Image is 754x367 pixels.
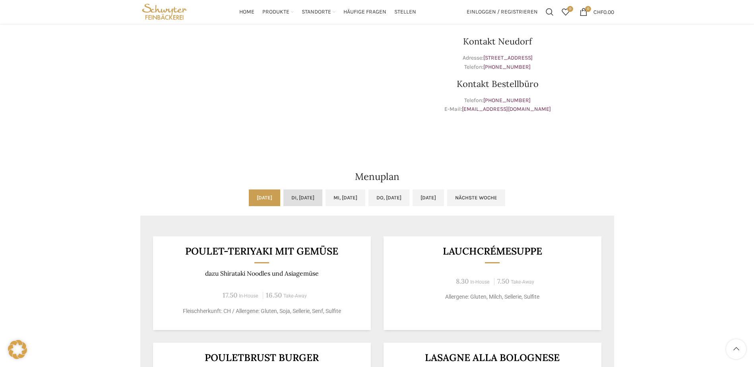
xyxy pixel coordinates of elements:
[558,4,574,20] a: 0
[393,293,591,301] p: Allergene: Gluten, Milch, Sellerie, Sulfite
[542,4,558,20] a: Suchen
[593,8,603,15] span: CHF
[463,4,542,20] a: Einloggen / Registrieren
[447,189,505,206] a: Nächste Woche
[497,277,509,286] span: 7.50
[456,277,469,286] span: 8.30
[223,291,237,299] span: 17.50
[558,4,574,20] div: Meine Wunschliste
[394,8,416,16] span: Stellen
[393,353,591,363] h3: LASAGNE ALLA BOLOGNESE
[368,189,409,206] a: Do, [DATE]
[239,8,254,16] span: Home
[483,64,531,70] a: [PHONE_NUMBER]
[394,4,416,20] a: Stellen
[483,97,531,104] a: [PHONE_NUMBER]
[576,4,618,20] a: 0 CHF0.00
[343,8,386,16] span: Häufige Fragen
[266,291,282,299] span: 16.50
[467,9,538,15] span: Einloggen / Registrieren
[140,172,614,182] h2: Menuplan
[381,96,614,114] p: Telefon: E-Mail:
[302,8,331,16] span: Standorte
[302,4,335,20] a: Standorte
[381,79,614,88] h3: Kontakt Bestellbüro
[163,307,361,315] p: Fleischherkunft: CH / Allergene: Gluten, Soja, Sellerie, Senf, Sulfite
[193,4,462,20] div: Main navigation
[567,6,573,12] span: 0
[262,4,294,20] a: Produkte
[163,246,361,256] h3: Poulet-Teriyaki mit Gemüse
[462,106,551,112] a: [EMAIL_ADDRESS][DOMAIN_NAME]
[393,246,591,256] h3: Lauchcrémesuppe
[283,189,322,206] a: Di, [DATE]
[163,270,361,277] p: dazu Shirataki Noodles und Asiagemüse
[262,8,289,16] span: Produkte
[413,189,444,206] a: [DATE]
[726,339,746,359] a: Scroll to top button
[239,4,254,20] a: Home
[283,293,307,299] span: Take-Away
[343,4,386,20] a: Häufige Fragen
[381,37,614,46] h3: Kontakt Neudorf
[249,189,280,206] a: [DATE]
[381,54,614,71] p: Adresse: Telefon:
[140,8,189,15] a: Site logo
[593,8,614,15] bdi: 0.00
[511,279,534,285] span: Take-Away
[483,54,533,61] a: [STREET_ADDRESS]
[163,353,361,363] h3: Pouletbrust Burger
[239,293,258,299] span: In-House
[326,189,365,206] a: Mi, [DATE]
[585,6,591,12] span: 0
[470,279,490,285] span: In-House
[140,17,373,136] iframe: schwyter martinsbruggstrasse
